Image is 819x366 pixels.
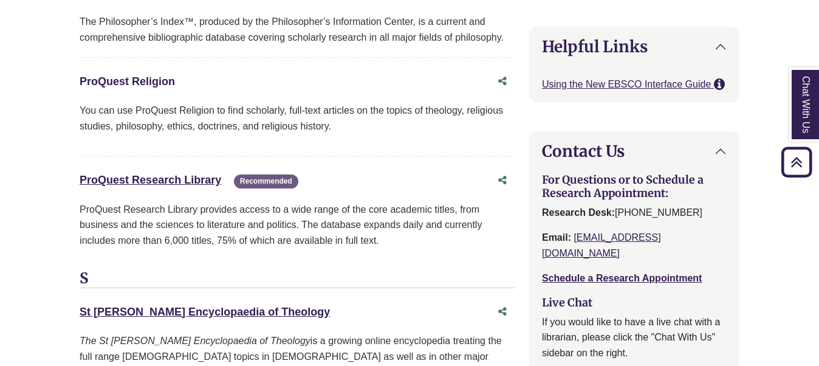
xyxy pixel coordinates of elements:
[80,202,515,249] p: ProQuest Research Library provides access to a wide range of the core academic titles, from busin...
[490,169,515,192] button: Share this database
[530,27,739,66] button: Helpful Links
[490,300,515,323] button: Share this database
[234,174,298,188] span: Recommended
[542,314,727,361] p: If you would like to have a live chat with a librarian, please click the "Chat With Us" sidebar o...
[80,270,515,288] h3: S
[777,154,816,170] a: Back to Top
[542,273,702,283] a: Schedule a Research Appointment
[80,103,515,134] p: You can use ProQuest Religion to find scholarly, full-text articles on the topics of theology, re...
[80,336,310,346] i: The St [PERSON_NAME] Encyclopaedia of Theology
[542,232,661,258] a: [EMAIL_ADDRESS][DOMAIN_NAME]
[542,205,727,221] p: [PHONE_NUMBER]
[80,174,221,186] a: ProQuest Research Library
[542,79,714,89] a: Using the New EBSCO Interface Guide
[80,306,330,318] a: St [PERSON_NAME] Encyclopaedia of Theology
[80,14,515,45] div: The Philosopher’s Index™, produced by the Philosopher’s Information Center, is a current and comp...
[542,173,727,199] h3: For Questions or to Schedule a Research Appointment:
[542,207,615,218] strong: Research Desk:
[542,232,571,243] strong: Email:
[80,75,175,88] a: ProQuest Religion
[530,132,739,170] button: Contact Us
[542,296,727,309] h3: Live Chat
[490,70,515,93] button: Share this database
